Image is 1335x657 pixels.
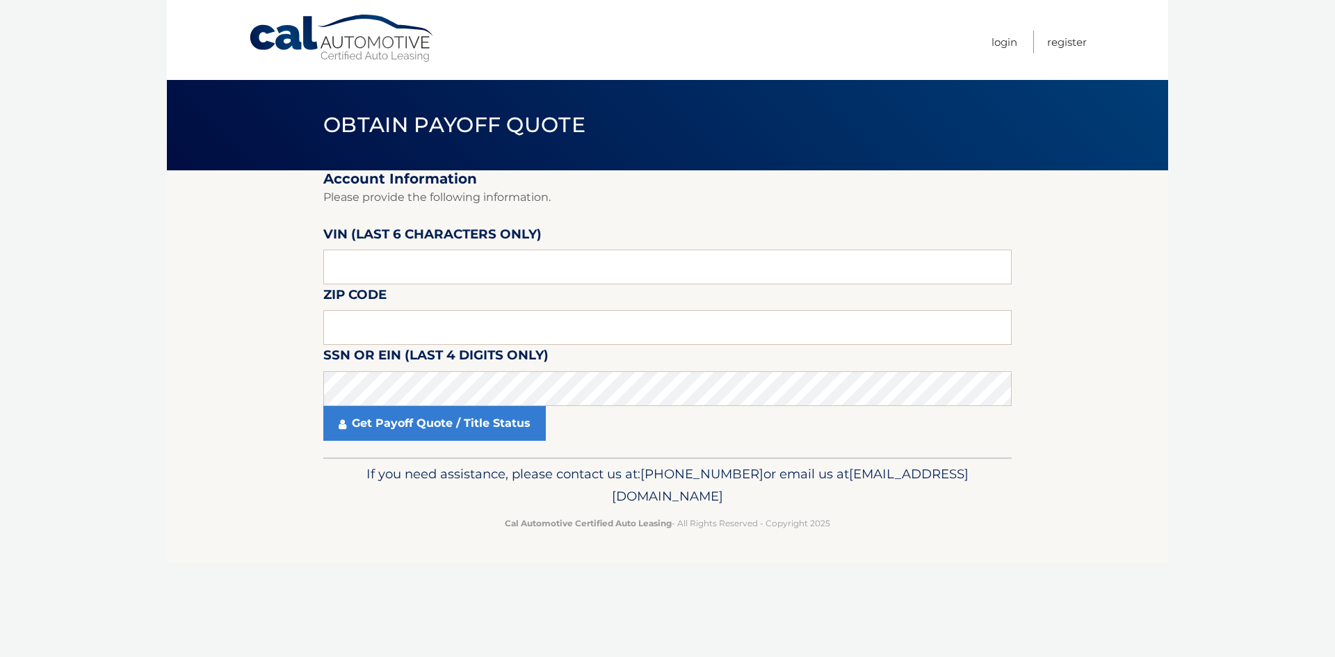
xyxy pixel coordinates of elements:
p: - All Rights Reserved - Copyright 2025 [332,516,1003,530]
strong: Cal Automotive Certified Auto Leasing [505,518,672,528]
a: Get Payoff Quote / Title Status [323,406,546,441]
a: Register [1047,31,1087,54]
span: Obtain Payoff Quote [323,112,585,138]
p: Please provide the following information. [323,188,1012,207]
span: [PHONE_NUMBER] [640,466,763,482]
a: Cal Automotive [248,14,436,63]
label: VIN (last 6 characters only) [323,224,542,250]
p: If you need assistance, please contact us at: or email us at [332,463,1003,508]
label: SSN or EIN (last 4 digits only) [323,345,549,371]
a: Login [992,31,1017,54]
h2: Account Information [323,170,1012,188]
label: Zip Code [323,284,387,310]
